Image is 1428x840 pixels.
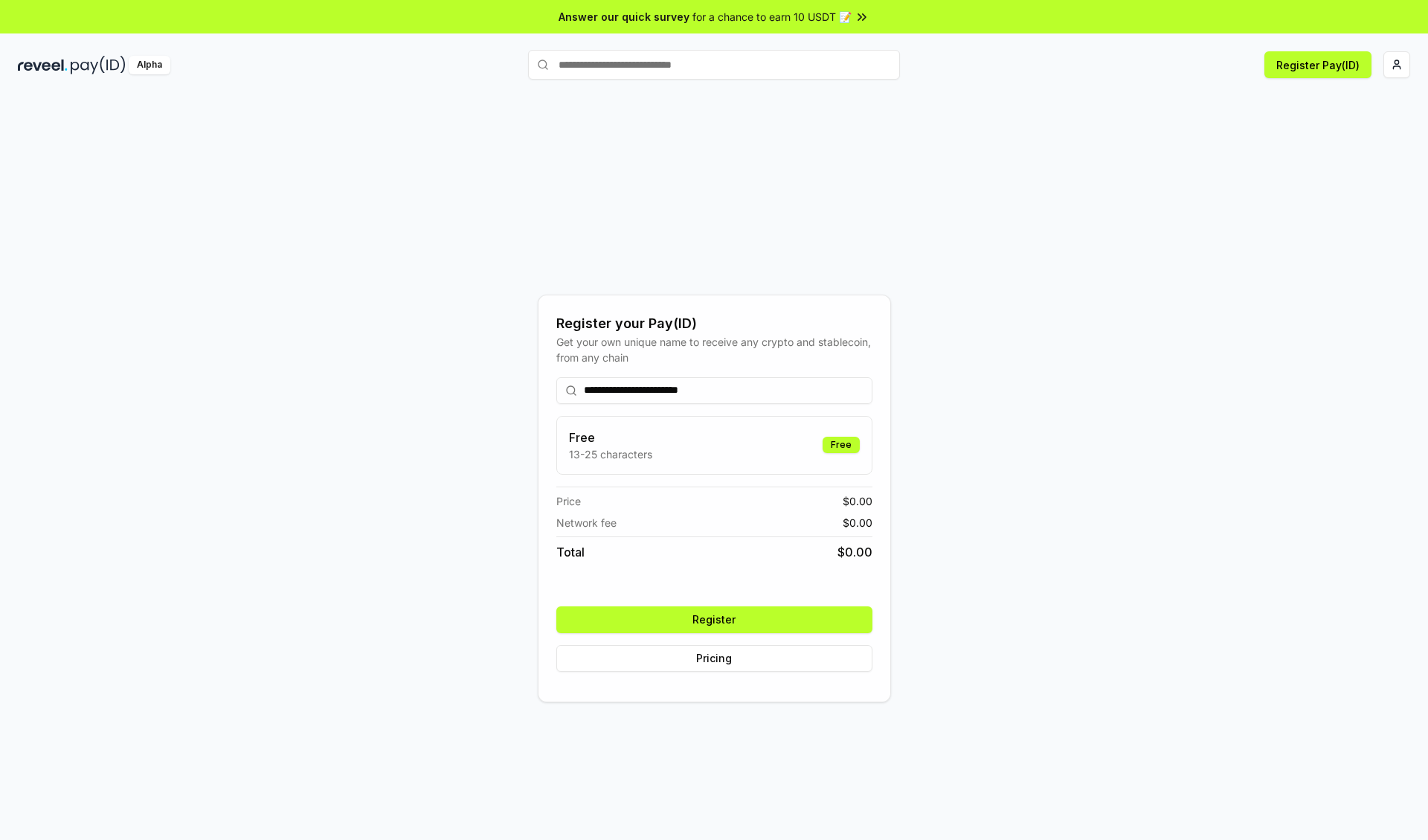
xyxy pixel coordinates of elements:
[556,493,581,509] span: Price
[843,493,872,509] span: $ 0.00
[559,9,689,25] span: Answer our quick survey
[556,645,872,672] button: Pricing
[569,446,652,462] p: 13-25 characters
[556,313,872,334] div: Register your Pay(ID)
[18,56,68,74] img: reveel_dark
[556,543,585,561] span: Total
[71,56,126,74] img: pay_id
[692,9,852,25] span: for a chance to earn 10 USDT 📝
[1264,51,1371,78] button: Register Pay(ID)
[556,515,617,530] span: Network fee
[823,437,860,453] div: Free
[837,543,872,561] span: $ 0.00
[569,429,652,446] h3: Free
[556,606,872,633] button: Register
[129,56,170,74] div: Alpha
[556,334,872,365] div: Get your own unique name to receive any crypto and stablecoin, from any chain
[843,515,872,530] span: $ 0.00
